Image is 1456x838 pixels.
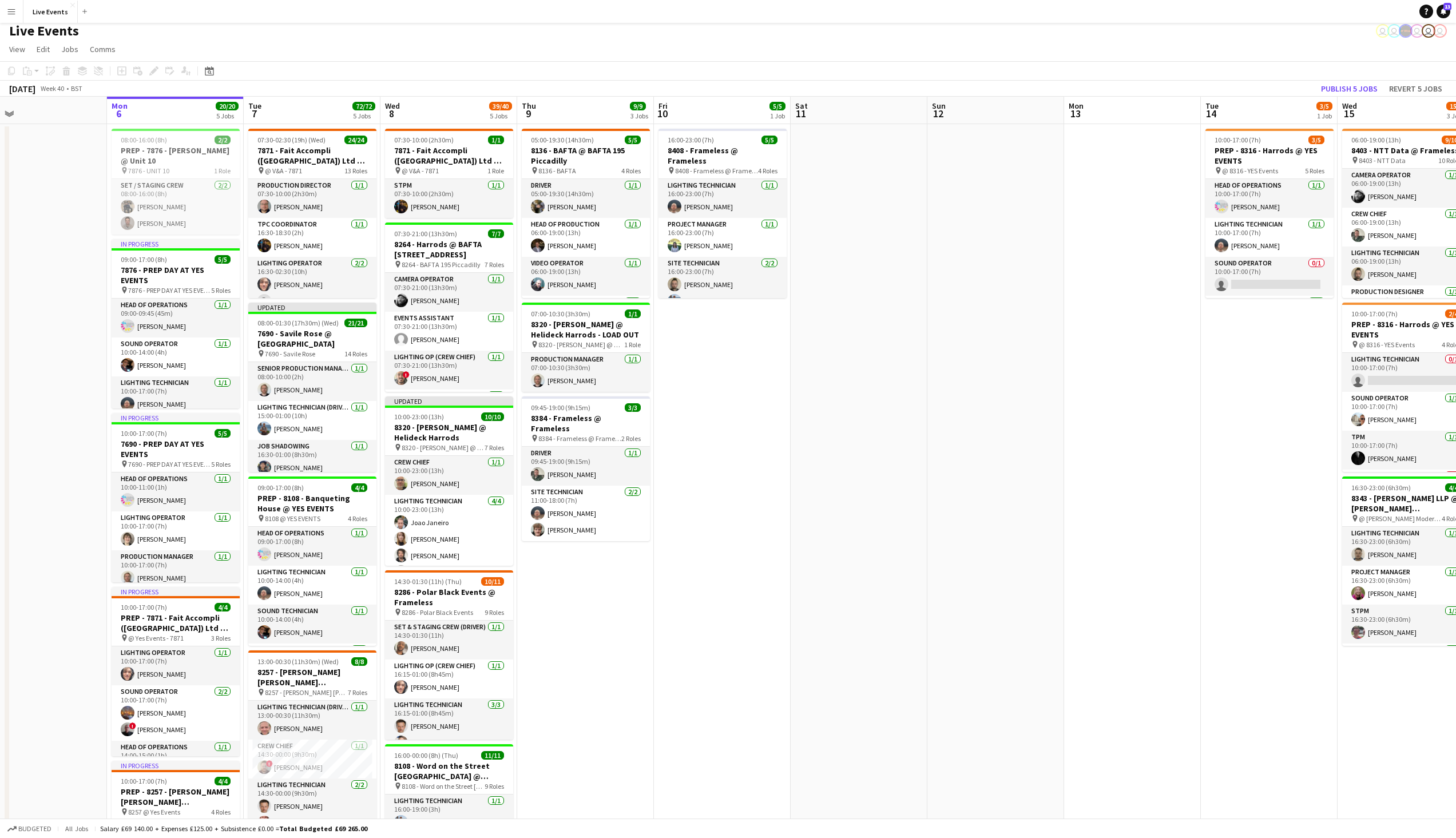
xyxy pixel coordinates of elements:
[257,657,339,666] span: 13:00-00:30 (11h30m) (Wed)
[211,808,231,816] span: 4 Roles
[794,107,808,120] span: 11
[481,412,504,421] span: 10/10
[128,808,180,816] span: 8257 @ Yes Events
[658,218,787,257] app-card-role: Project Manager1/116:00-23:00 (7h)[PERSON_NAME]
[248,779,376,834] app-card-role: Lighting Technician2/214:30-00:00 (9h30m)[PERSON_NAME][PERSON_NAME]
[351,657,367,666] span: 8/8
[385,495,513,583] app-card-role: Lighting Technician4/410:00-23:00 (13h)Joao Janeiro[PERSON_NAME][PERSON_NAME]
[112,337,240,376] app-card-role: Sound Operator1/110:00-14:00 (4h)[PERSON_NAME]
[215,429,231,438] span: 5/5
[90,44,116,54] span: Comms
[385,223,513,392] div: 07:30-21:00 (13h30m)7/78264 - Harrods @ BAFTA [STREET_ADDRESS] 8264 - BAFTA 195 Piccadilly7 Roles...
[488,136,504,144] span: 1/1
[658,101,668,111] span: Fri
[248,440,376,479] app-card-role: Job Shadowing1/116:30-01:00 (8h30m)[PERSON_NAME]
[248,605,376,644] app-card-role: Sound Technician1/110:00-14:00 (4h)[PERSON_NAME]
[37,44,50,54] span: Edit
[385,179,513,218] app-card-role: STPM1/107:30-10:00 (2h30m)[PERSON_NAME]
[538,434,621,443] span: 8384 - Frameless @ Frameless
[385,795,513,833] app-card-role: Lighting Technician1/116:00-19:00 (3h)[PERSON_NAME]
[761,136,777,144] span: 5/5
[522,447,650,486] app-card-role: Driver1/109:45-19:00 (9h15m)[PERSON_NAME]
[1359,156,1406,165] span: 8403 - NTT Data
[112,685,240,741] app-card-role: Sound Operator2/210:00-17:00 (7h)[PERSON_NAME]![PERSON_NAME]
[248,303,376,472] app-job-card: Updated08:00-01:30 (17h30m) (Wed)21/217690 - Savile Rose @ [GEOGRAPHIC_DATA] 7690 - Savile Rose14...
[1351,309,1398,318] span: 10:00-17:00 (7h)
[211,286,231,295] span: 5 Roles
[1316,81,1382,96] button: Publish 5 jobs
[216,102,239,110] span: 20/20
[215,136,231,144] span: 2/2
[112,511,240,550] app-card-role: Lighting Operator1/110:00-17:00 (7h)[PERSON_NAME]
[522,303,650,392] app-job-card: 07:00-10:30 (3h30m)1/18320 - [PERSON_NAME] @ Helideck Harrods - LOAD OUT 8320 - [PERSON_NAME] @ H...
[100,824,367,833] div: Salary £69 140.00 + Expenses £125.00 + Subsistence £0.00 =
[538,340,624,349] span: 8320 - [PERSON_NAME] @ Helideck Harrods - LOAD OUT
[112,587,240,756] div: In progress10:00-17:00 (7h)4/4PREP - 7871 - Fait Accompli ([GEOGRAPHIC_DATA]) Ltd @ YES Events @ ...
[769,102,785,110] span: 5/5
[128,460,211,468] span: 7690 - PREP DAY AT YES EVENTS
[531,309,590,318] span: 07:00-10:30 (3h30m)
[485,260,504,269] span: 7 Roles
[658,145,787,166] h3: 8408 - Frameless @ Frameless
[112,472,240,511] app-card-role: Head of Operations1/110:00-11:00 (1h)[PERSON_NAME]
[385,621,513,660] app-card-role: Set & Staging Crew (Driver)1/114:30-01:30 (11h)[PERSON_NAME]
[1316,102,1332,110] span: 3/5
[1359,514,1442,523] span: @ [PERSON_NAME] Modern - 8343
[668,136,714,144] span: 16:00-23:00 (7h)
[247,107,261,120] span: 7
[112,101,128,111] span: Mon
[1437,5,1450,18] a: 13
[348,688,367,697] span: 7 Roles
[522,145,650,166] h3: 8136 - BAFTA @ BAFTA 195 Piccadilly
[112,145,240,166] h3: PREP - 7876 - [PERSON_NAME] @ Unit 10
[385,312,513,351] app-card-role: Events Assistant1/107:30-21:00 (13h30m)[PERSON_NAME]
[216,112,238,120] div: 5 Jobs
[522,257,650,296] app-card-role: Video Operator1/106:00-19:00 (13h)[PERSON_NAME]
[129,722,136,729] span: !
[112,439,240,459] h3: 7690 - PREP DAY AT YES EVENTS
[658,179,787,218] app-card-role: Lighting Technician1/116:00-23:00 (7h)[PERSON_NAME]
[266,760,273,767] span: !
[112,179,240,235] app-card-role: Set / Staging Crew2/208:00-16:00 (8h)[PERSON_NAME][PERSON_NAME]
[1205,129,1334,298] div: 10:00-17:00 (7h)3/5PREP - 8316 - Harrods @ YES EVENTS @ 8316 - YES Events5 RolesHead of Operation...
[1205,101,1219,111] span: Tue
[531,403,590,412] span: 09:45-19:00 (9h15m)
[522,218,650,257] app-card-role: Head of Production1/106:00-19:00 (13h)[PERSON_NAME]
[932,101,946,111] span: Sun
[257,483,304,492] span: 09:00-17:00 (8h)
[112,646,240,685] app-card-role: Lighting Operator1/110:00-17:00 (7h)[PERSON_NAME]
[522,396,650,541] div: 09:45-19:00 (9h15m)3/38384 - Frameless @ Frameless 8384 - Frameless @ Frameless2 RolesDriver1/109...
[485,782,504,791] span: 9 Roles
[248,145,376,166] h3: 7871 - Fait Accompli ([GEOGRAPHIC_DATA]) Ltd @ V&A
[121,136,167,144] span: 08:00-16:00 (8h)
[128,634,184,642] span: @ Yes Events - 7871
[385,587,513,607] h3: 8286 - Polar Black Events @ Frameless
[112,587,240,596] div: In progress
[265,166,302,175] span: @ V&A - 7871
[1443,3,1451,10] span: 13
[353,112,375,120] div: 5 Jobs
[248,328,376,349] h3: 7690 - Savile Rose @ [GEOGRAPHIC_DATA]
[403,371,410,378] span: !
[531,136,594,144] span: 05:00-19:30 (14h30m)
[522,353,650,392] app-card-role: Production Manager1/107:00-10:30 (3h30m)[PERSON_NAME]
[1433,24,1447,38] app-user-avatar: Technical Department
[522,129,650,298] app-job-card: 05:00-19:30 (14h30m)5/58136 - BAFTA @ BAFTA 195 Piccadilly 8136 - BAFTA4 RolesDriver1/105:00-19:3...
[394,412,444,421] span: 10:00-23:00 (13h)
[9,44,25,54] span: View
[385,351,513,390] app-card-role: Lighting Op (Crew Chief)1/107:30-21:00 (13h30m)![PERSON_NAME]
[522,319,650,340] h3: 8320 - [PERSON_NAME] @ Helideck Harrods - LOAD OUT
[348,514,367,523] span: 4 Roles
[658,257,787,312] app-card-role: Site Technician2/216:00-23:00 (7h)[PERSON_NAME][PERSON_NAME]
[1305,166,1324,175] span: 5 Roles
[1205,296,1334,335] app-card-role: TPM1/1
[248,362,376,401] app-card-role: Senior Production Manager1/108:00-10:00 (2h)[PERSON_NAME]
[248,650,376,820] app-job-card: 13:00-00:30 (11h30m) (Wed)8/88257 - [PERSON_NAME] [PERSON_NAME] International @ [GEOGRAPHIC_DATA]...
[112,239,240,408] div: In progress09:00-17:00 (8h)5/57876 - PREP DAY AT YES EVENTS 7876 - PREP DAY AT YES EVENTS5 RolesH...
[1384,81,1447,96] button: Revert 5 jobs
[112,299,240,337] app-card-role: Head of Operations1/109:00-09:45 (45m)[PERSON_NAME]
[248,129,376,298] app-job-card: 07:30-02:30 (19h) (Wed)24/247871 - Fait Accompli ([GEOGRAPHIC_DATA]) Ltd @ V&A @ V&A - 787113 Rol...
